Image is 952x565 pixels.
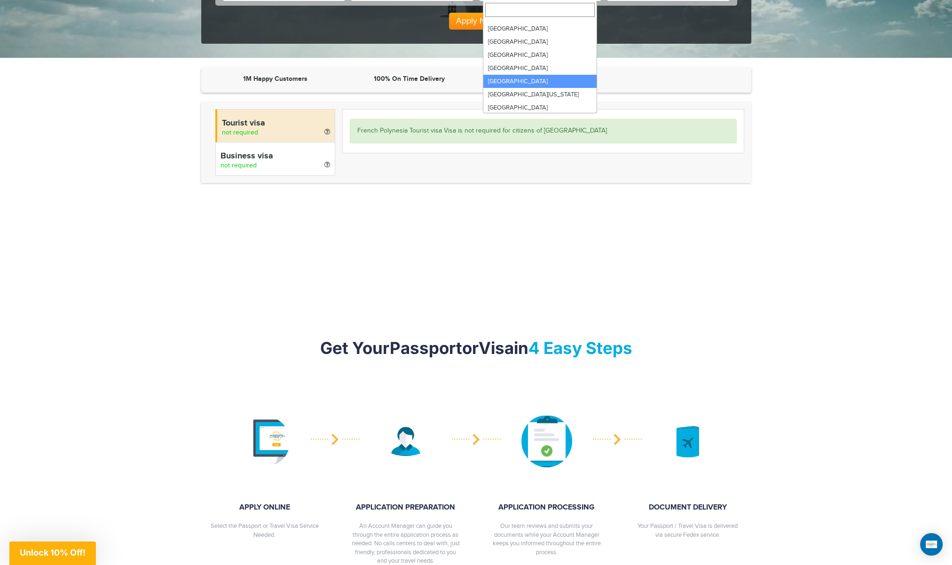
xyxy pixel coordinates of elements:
[920,533,943,556] div: Open Intercom Messenger
[20,548,86,557] span: Unlock 10% Off!
[634,522,742,539] p: Your Passport / Travel Visa is delivered via secure Fedex service.
[483,88,597,101] li: [GEOGRAPHIC_DATA][US_STATE]
[220,162,257,169] span: not required
[483,35,597,48] li: [GEOGRAPHIC_DATA]
[211,522,319,539] p: Select the Passport or Travel Visa Service Needed.
[9,541,96,565] div: Unlock 10% Off!
[613,74,742,86] iframe: Customer reviews powered by Trustpilot
[634,502,742,513] strong: DOCUMENT DELIVERY
[493,502,601,513] strong: APPLICATION PROCESSING
[374,75,445,83] strong: 100% On Time Delivery
[380,427,431,456] img: image description
[201,338,751,358] h2: Get Your or in
[239,416,290,467] img: image description
[449,13,504,30] button: Apply Now
[528,338,632,358] mark: 4 Easy Steps
[211,502,319,513] strong: APPLY ONLINE
[493,522,601,557] p: Our team reviews and submits your documents while your Account Manager keeps you informed through...
[220,152,330,161] h4: Business visa
[483,48,597,62] li: [GEOGRAPHIC_DATA]
[352,502,460,513] strong: APPLICATION PREPARATION
[201,192,751,305] iframe: Customer reviews powered by Trustpilot
[521,415,572,467] img: image description
[483,22,597,35] li: [GEOGRAPHIC_DATA]
[483,75,597,88] li: [GEOGRAPHIC_DATA]
[483,62,597,75] li: [GEOGRAPHIC_DATA]
[485,3,595,17] input: Search
[222,119,330,128] h4: Tourist visa
[390,338,462,358] strong: Passport
[350,119,737,143] div: French Polynesia Tourist visa Visa is not required for citizens of [GEOGRAPHIC_DATA]
[483,101,597,114] li: [GEOGRAPHIC_DATA]
[243,75,307,83] strong: 1M Happy Customers
[662,425,713,457] img: image description
[222,129,258,136] span: not required
[479,338,514,358] strong: Visa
